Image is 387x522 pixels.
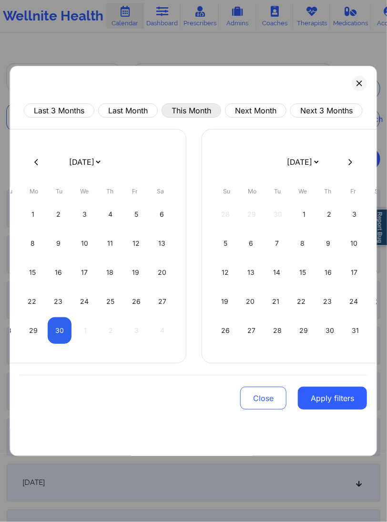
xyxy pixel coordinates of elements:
div: Tue Sep 23 2025 [46,288,70,315]
div: Thu Oct 16 2025 [317,259,340,286]
button: Last Month [98,103,158,118]
abbr: Sunday [5,188,12,195]
abbr: Thursday [106,188,113,195]
abbr: Wednesday [299,188,307,195]
abbr: Sunday [224,188,231,195]
div: Thu Oct 30 2025 [318,317,342,344]
div: Wed Oct 01 2025 [293,201,316,228]
div: Tue Sep 16 2025 [47,259,70,286]
abbr: Monday [30,188,39,195]
div: Tue Oct 28 2025 [266,317,290,344]
abbr: Tuesday [275,188,281,195]
button: Close [241,387,287,410]
div: Thu Sep 11 2025 [99,230,122,257]
div: Wed Oct 29 2025 [292,317,316,344]
div: Mon Oct 06 2025 [240,230,263,257]
div: Thu Sep 18 2025 [99,259,122,286]
div: Wed Oct 08 2025 [291,230,315,257]
div: Thu Oct 23 2025 [316,288,340,315]
div: Fri Oct 24 2025 [342,288,366,315]
div: Wed Sep 10 2025 [73,230,96,257]
div: Wed Sep 17 2025 [73,259,96,286]
div: Fri Sep 12 2025 [124,230,148,257]
div: Mon Sep 01 2025 [21,201,44,228]
div: Fri Oct 17 2025 [343,259,366,286]
abbr: Thursday [325,188,332,195]
abbr: Friday [351,188,356,195]
div: Tue Oct 14 2025 [265,259,289,286]
div: Tue Sep 30 2025 [48,317,71,344]
abbr: Monday [248,188,257,195]
div: Tue Sep 09 2025 [47,230,71,257]
abbr: Tuesday [56,188,63,195]
abbr: Saturday [375,188,382,195]
button: Apply filters [298,387,367,410]
div: Thu Sep 04 2025 [99,201,122,228]
div: Mon Oct 13 2025 [240,259,263,286]
div: Tue Sep 02 2025 [47,201,71,228]
div: Wed Oct 15 2025 [291,259,315,286]
div: Fri Oct 10 2025 [343,230,366,257]
div: Mon Sep 08 2025 [21,230,44,257]
div: Sun Oct 26 2025 [214,317,238,344]
div: Sat Sep 20 2025 [150,259,174,286]
button: Last 3 Months [24,103,94,118]
div: Sat Sep 27 2025 [151,288,174,315]
div: Fri Sep 05 2025 [124,201,148,228]
button: This Month [162,103,221,118]
div: Mon Sep 22 2025 [20,288,44,315]
div: Tue Oct 21 2025 [265,288,287,315]
button: Next Month [225,103,286,118]
div: Fri Oct 31 2025 [345,317,367,344]
div: Thu Sep 25 2025 [99,288,122,315]
div: Wed Oct 22 2025 [290,288,314,315]
div: Thu Oct 02 2025 [318,201,341,228]
abbr: Wednesday [81,188,89,195]
div: Fri Sep 26 2025 [124,288,148,315]
div: Wed Sep 24 2025 [72,288,96,315]
div: Fri Sep 19 2025 [124,259,148,286]
div: Mon Sep 15 2025 [21,259,44,286]
div: Wed Sep 03 2025 [73,201,96,228]
abbr: Friday [132,188,138,195]
div: Tue Oct 07 2025 [265,230,289,257]
div: Sun Oct 05 2025 [214,230,237,257]
div: Mon Oct 27 2025 [240,317,264,344]
div: Sat Sep 13 2025 [151,230,174,257]
div: Thu Oct 09 2025 [317,230,340,257]
abbr: Saturday [157,188,164,195]
div: Mon Sep 29 2025 [21,317,45,344]
div: Sun Oct 12 2025 [214,259,237,286]
button: Next 3 Months [290,103,363,118]
div: Fri Oct 03 2025 [344,201,367,228]
div: Mon Oct 20 2025 [239,288,263,315]
div: Sat Sep 06 2025 [151,201,174,228]
div: Sun Oct 19 2025 [214,288,236,315]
